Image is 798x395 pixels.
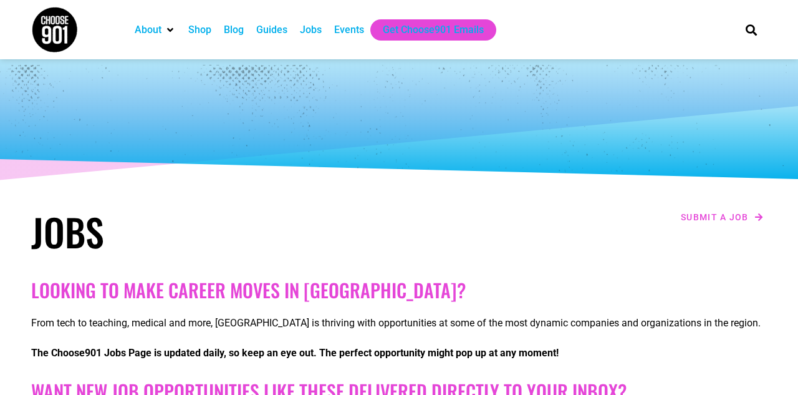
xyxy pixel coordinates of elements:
[128,19,182,41] div: About
[334,22,364,37] a: Events
[128,19,724,41] nav: Main nav
[31,316,767,331] p: From tech to teaching, medical and more, [GEOGRAPHIC_DATA] is thriving with opportunities at some...
[31,209,393,254] h1: Jobs
[383,22,484,37] a: Get Choose901 Emails
[681,213,749,222] span: Submit a job
[188,22,211,37] a: Shop
[300,22,322,37] a: Jobs
[677,209,767,225] a: Submit a job
[256,22,287,37] a: Guides
[741,19,762,40] div: Search
[31,347,559,359] strong: The Choose901 Jobs Page is updated daily, so keep an eye out. The perfect opportunity might pop u...
[224,22,244,37] a: Blog
[135,22,161,37] a: About
[31,279,767,301] h2: Looking to make career moves in [GEOGRAPHIC_DATA]?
